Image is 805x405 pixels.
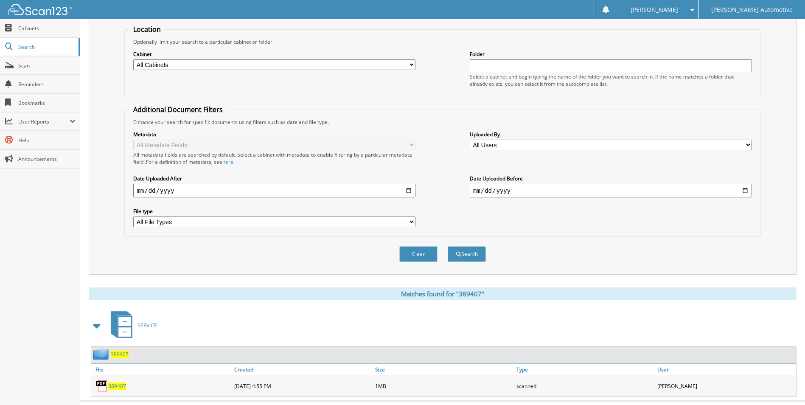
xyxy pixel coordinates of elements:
[373,377,514,394] div: 1MB
[133,208,415,215] label: File type
[514,364,655,375] a: Type
[470,51,752,58] label: Folder
[631,7,678,12] span: [PERSON_NAME]
[763,364,805,405] iframe: Chat Widget
[111,351,129,358] a: 389407
[93,349,111,360] img: folder2.png
[470,184,752,197] input: end
[514,377,655,394] div: scanned
[711,7,793,12] span: [PERSON_NAME] Automotive
[18,118,70,125] span: User Reports
[18,99,76,107] span: Bookmarks
[129,105,227,114] legend: Additional Document Filters
[18,25,76,32] span: Cabinets
[373,364,514,375] a: Size
[222,158,233,166] a: here
[18,137,76,144] span: Help
[655,364,796,375] a: User
[129,25,165,34] legend: Location
[91,364,232,375] a: File
[399,246,438,262] button: Clear
[470,175,752,182] label: Date Uploaded Before
[18,43,74,51] span: Search
[232,377,373,394] div: [DATE] 4:55 PM
[137,322,157,329] span: SERVICE
[133,175,415,182] label: Date Uploaded After
[470,131,752,138] label: Uploaded By
[108,382,126,390] a: 389407
[448,246,486,262] button: Search
[8,4,72,15] img: scan123-logo-white.svg
[133,151,415,166] div: All metadata fields are searched by default. Select a cabinet with metadata to enable filtering b...
[470,73,752,87] div: Select a cabinet and begin typing the name of the folder you want to search in. If the name match...
[18,62,76,69] span: Scan
[95,380,108,392] img: PDF.png
[89,287,797,300] div: Matches found for "389407"
[133,184,415,197] input: start
[129,38,756,45] div: Optionally limit your search to a particular cabinet or folder
[129,118,756,126] div: Enhance your search for specific documents using filters such as date and file type.
[133,51,415,58] label: Cabinet
[655,377,796,394] div: [PERSON_NAME]
[18,155,76,163] span: Announcements
[232,364,373,375] a: Created
[133,131,415,138] label: Metadata
[106,309,157,342] a: SERVICE
[18,81,76,88] span: Reminders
